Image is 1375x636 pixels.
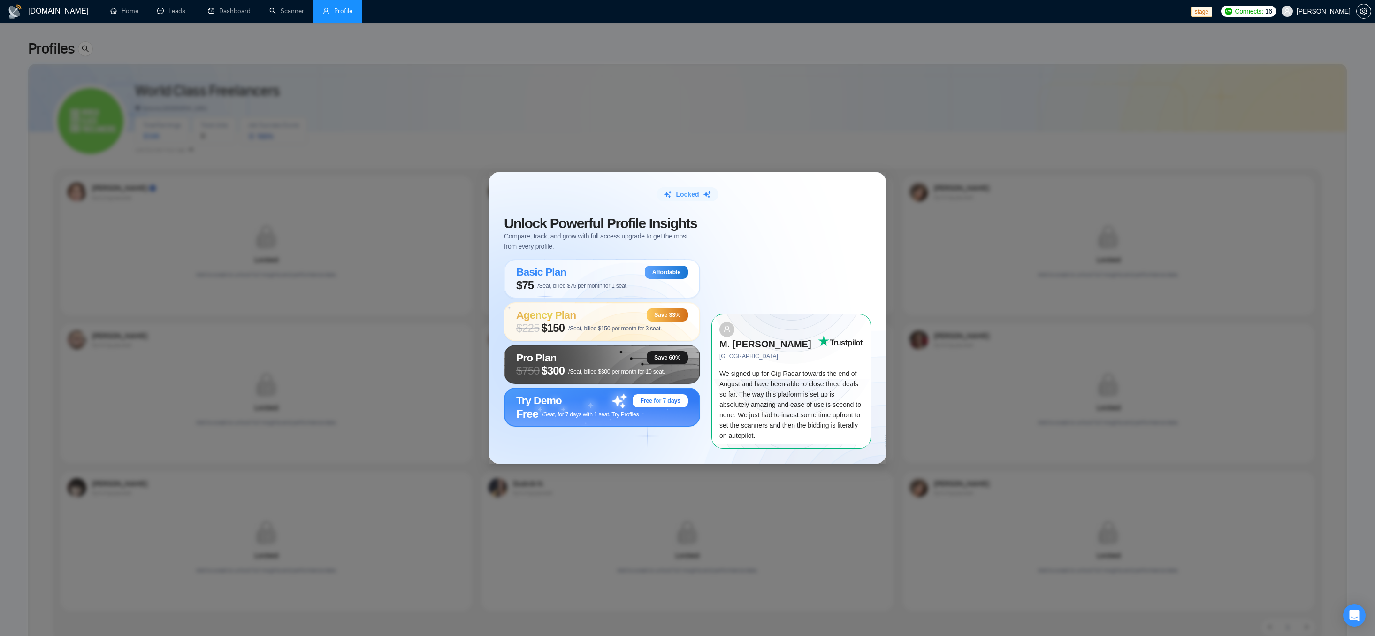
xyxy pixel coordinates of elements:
span: Basic Plan [516,266,566,278]
span: Agency Plan [516,309,576,321]
a: searchScanner [269,7,304,15]
img: logo [8,4,23,19]
img: Trust Pilot [818,336,863,347]
span: /Seat, for 7 days with 1 seat. Try Profiles [542,411,639,418]
span: $ 750 [516,364,540,377]
span: Save 60% [654,354,680,361]
span: user [323,8,329,14]
span: /Seat, billed $300 per month for 10 seat. [568,368,665,375]
span: $ 225 [516,322,540,335]
span: We signed up for Gig Radar towards the end of August and have been able to close three deals so f... [719,370,861,439]
img: sparkle [664,190,672,199]
span: $75 [516,279,534,292]
a: messageLeads [157,7,189,15]
span: [GEOGRAPHIC_DATA] [719,352,818,361]
span: Profile [334,7,352,15]
button: setting [1356,4,1371,19]
span: Save 33% [654,311,680,319]
img: sparkle [703,190,711,199]
span: Try Demo [516,394,562,406]
span: Pro Plan [516,352,557,364]
span: Free [516,407,538,421]
a: setting [1356,8,1371,15]
span: /Seat, billed $75 per month for 1 seat. [537,283,628,289]
div: Open Intercom Messenger [1343,604,1366,627]
span: Locked [676,189,699,199]
a: dashboardDashboard [208,7,251,15]
span: /Seat, billed $150 per month for 3 seat. [568,325,662,332]
span: Affordable [652,268,680,276]
span: $150 [542,322,565,335]
span: user [723,325,731,333]
span: setting [1357,8,1371,15]
span: stage [1191,7,1212,17]
span: user [1284,8,1291,15]
img: upwork-logo.png [1225,8,1232,15]
strong: M. [PERSON_NAME] [719,339,811,349]
a: homeHome [110,7,138,15]
span: Unlock Insights [504,215,697,231]
span: Powerful Profile [550,215,646,231]
span: $300 [542,364,565,377]
span: Free for 7 days [640,397,680,405]
span: Compare, track, and grow with full access upgrade to get the most from every profile. [504,231,700,252]
span: 16 [1265,6,1272,16]
span: Connects: [1235,6,1263,16]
